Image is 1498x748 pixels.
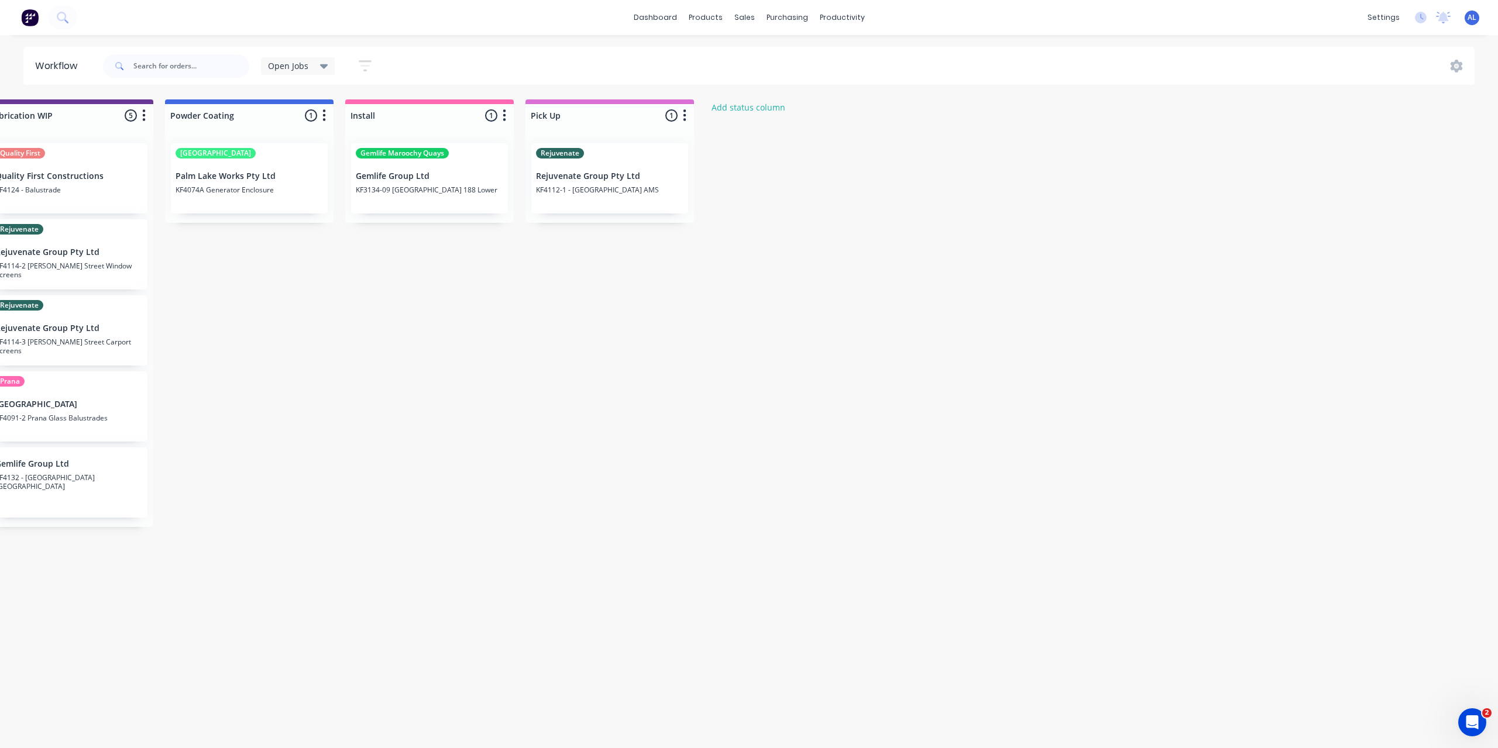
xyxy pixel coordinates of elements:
div: Rejuvenate [536,148,584,158]
p: KF4112-1 - [GEOGRAPHIC_DATA] AMS [536,185,683,194]
p: KF3134-09 [GEOGRAPHIC_DATA] 188 Lower [356,185,503,194]
p: Rejuvenate Group Pty Ltd [536,171,683,181]
p: Palm Lake Works Pty Ltd [176,171,323,181]
a: dashboard [628,9,683,26]
input: Search for orders... [133,54,249,78]
div: Gemlife Maroochy Quays [356,148,449,158]
img: Factory [21,9,39,26]
div: [GEOGRAPHIC_DATA] [176,148,256,158]
div: products [683,9,729,26]
span: AL [1468,12,1476,23]
div: [GEOGRAPHIC_DATA]Palm Lake Works Pty LtdKF4074A Generator Enclosure [171,143,328,213]
div: sales [729,9,761,26]
span: Open Jobs [268,60,308,72]
p: KF4074A Generator Enclosure [176,185,323,194]
div: productivity [814,9,871,26]
div: RejuvenateRejuvenate Group Pty LtdKF4112-1 - [GEOGRAPHIC_DATA] AMS [531,143,688,213]
div: Workflow [35,59,83,73]
button: Add status column [706,99,792,115]
div: Gemlife Maroochy QuaysGemlife Group LtdKF3134-09 [GEOGRAPHIC_DATA] 188 Lower [351,143,508,213]
iframe: Intercom live chat [1458,708,1486,736]
span: 2 [1482,708,1492,718]
div: settings [1362,9,1406,26]
div: purchasing [761,9,814,26]
p: Gemlife Group Ltd [356,171,503,181]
